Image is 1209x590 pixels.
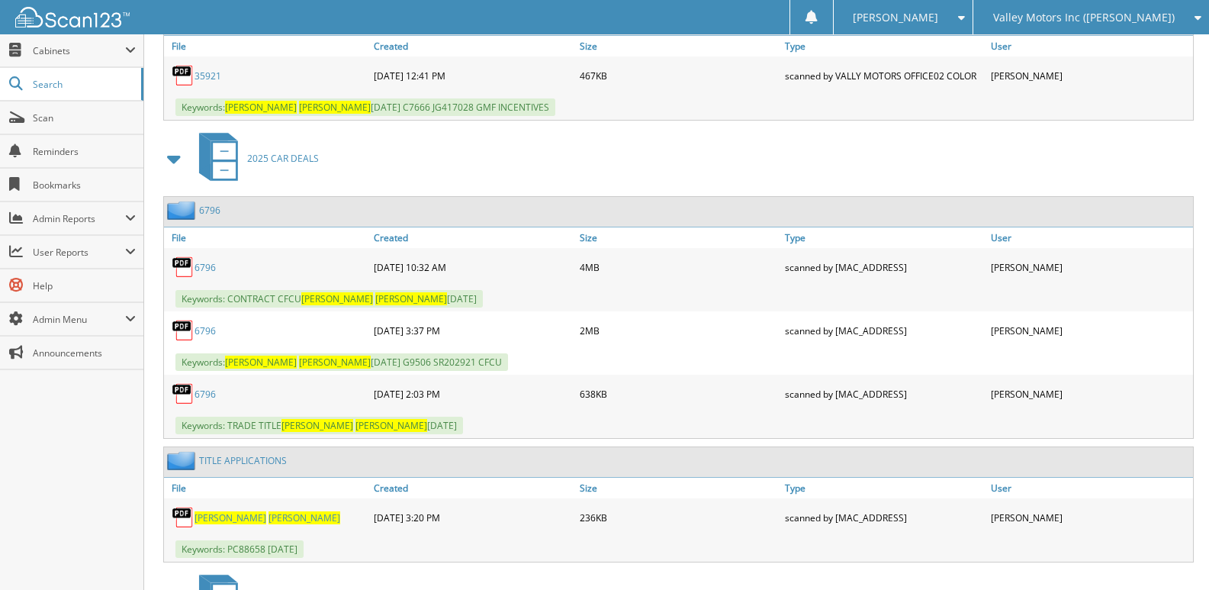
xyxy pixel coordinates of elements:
[247,152,319,165] span: 2025 CAR DEALS
[172,256,195,279] img: PDF.png
[370,36,576,56] a: Created
[164,227,370,248] a: File
[164,478,370,498] a: File
[781,36,987,56] a: Type
[576,502,782,533] div: 236KB
[576,478,782,498] a: Size
[987,502,1193,533] div: [PERSON_NAME]
[299,356,371,369] span: [PERSON_NAME]
[987,60,1193,91] div: [PERSON_NAME]
[190,128,319,189] a: 2025 CAR DEALS
[175,417,463,434] span: Keywords: TRADE TITLE [DATE]
[33,212,125,225] span: Admin Reports
[15,7,130,27] img: scan123-logo-white.svg
[33,111,136,124] span: Scan
[370,227,576,248] a: Created
[33,145,136,158] span: Reminders
[33,347,136,359] span: Announcements
[370,252,576,282] div: [DATE] 10:32 AM
[33,246,125,259] span: User Reports
[781,502,987,533] div: scanned by [MAC_ADDRESS]
[167,201,199,220] img: folder2.png
[375,292,447,305] span: [PERSON_NAME]
[987,478,1193,498] a: User
[370,60,576,91] div: [DATE] 12:41 PM
[370,502,576,533] div: [DATE] 3:20 PM
[175,353,508,371] span: Keywords: [DATE] G9506 SR202921 CFCU
[175,290,483,308] span: Keywords: CONTRACT CFCU [DATE]
[175,98,555,116] span: Keywords: [DATE] C7666 JG417028 GMF INCENTIVES
[781,252,987,282] div: scanned by [MAC_ADDRESS]
[172,382,195,405] img: PDF.png
[576,60,782,91] div: 467KB
[781,227,987,248] a: Type
[195,511,340,524] a: [PERSON_NAME] [PERSON_NAME]
[781,60,987,91] div: scanned by VALLY MOTORS OFFICE02 COLOR
[993,13,1175,22] span: Valley Motors Inc ([PERSON_NAME])
[172,319,195,342] img: PDF.png
[199,204,220,217] a: 6796
[281,419,353,432] span: [PERSON_NAME]
[33,313,125,326] span: Admin Menu
[195,388,216,401] a: 6796
[172,64,195,87] img: PDF.png
[199,454,287,467] a: TITLE APPLICATIONS
[225,101,297,114] span: [PERSON_NAME]
[987,315,1193,346] div: [PERSON_NAME]
[195,261,216,274] a: 6796
[987,252,1193,282] div: [PERSON_NAME]
[576,315,782,346] div: 2MB
[370,315,576,346] div: [DATE] 3:37 PM
[576,252,782,282] div: 4MB
[576,227,782,248] a: Size
[268,511,340,524] span: [PERSON_NAME]
[33,279,136,292] span: Help
[370,478,576,498] a: Created
[370,379,576,409] div: [DATE] 2:03 PM
[299,101,371,114] span: [PERSON_NAME]
[195,69,221,82] a: 35921
[195,511,266,524] span: [PERSON_NAME]
[781,315,987,346] div: scanned by [MAC_ADDRESS]
[987,379,1193,409] div: [PERSON_NAME]
[781,478,987,498] a: Type
[175,540,304,558] span: Keywords: PC88658 [DATE]
[164,36,370,56] a: File
[167,451,199,470] img: folder2.png
[172,506,195,529] img: PDF.png
[33,44,125,57] span: Cabinets
[301,292,373,305] span: [PERSON_NAME]
[576,36,782,56] a: Size
[853,13,938,22] span: [PERSON_NAME]
[225,356,297,369] span: [PERSON_NAME]
[987,36,1193,56] a: User
[355,419,427,432] span: [PERSON_NAME]
[33,179,136,192] span: Bookmarks
[781,379,987,409] div: scanned by [MAC_ADDRESS]
[33,78,133,91] span: Search
[576,379,782,409] div: 638KB
[1133,517,1209,590] iframe: Chat Widget
[987,227,1193,248] a: User
[195,324,216,337] a: 6796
